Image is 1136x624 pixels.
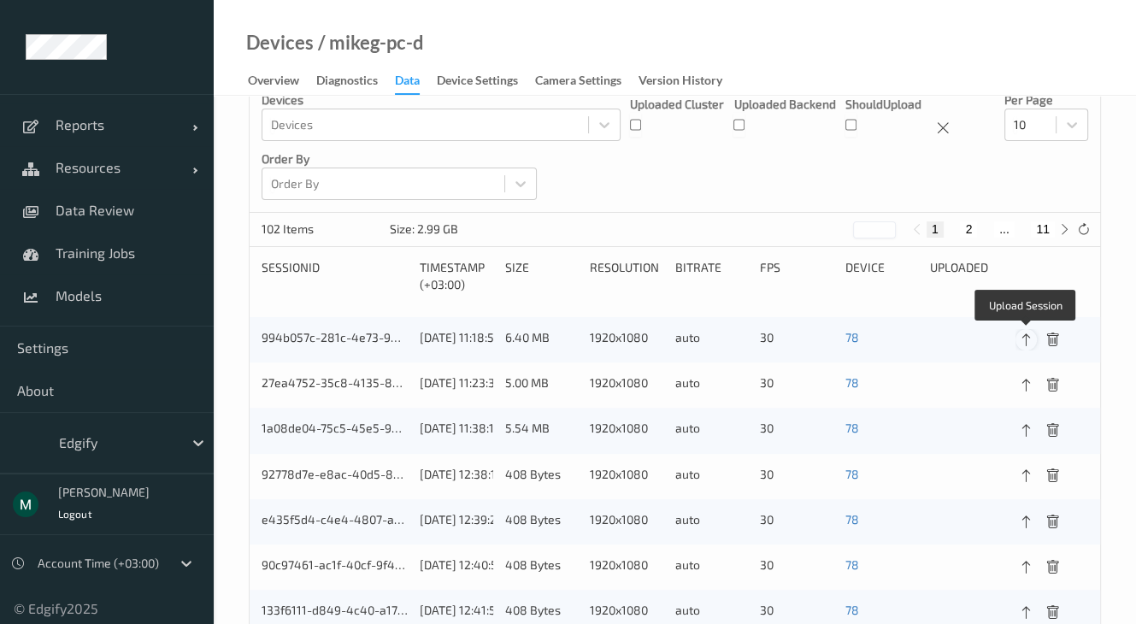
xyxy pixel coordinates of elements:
[535,69,639,93] a: Camera Settings
[845,330,859,344] a: 78
[437,72,518,93] div: Device Settings
[420,259,493,293] div: Timestamp (+03:00)
[760,259,833,293] div: fps
[262,329,408,350] div: 994b057c-281c-4e73-9ff7-cd33f3b8c509
[420,466,493,483] div: [DATE] 12:38:14
[505,259,579,293] div: size
[760,329,833,350] div: 30
[505,466,579,487] div: 408 Bytes
[395,72,420,95] div: Data
[505,329,579,350] div: 6.40 MB
[420,329,493,346] div: [DATE] 11:18:59
[535,72,621,93] div: Camera Settings
[630,96,724,113] p: Uploaded Cluster
[390,221,458,238] div: Size: 2.99 GB
[733,96,835,113] p: Uploaded Backend
[262,602,408,623] div: 133f6111-d849-4c40-a17a-8e93720bcb3c
[590,259,663,293] div: resolution
[262,259,408,293] div: sessionId
[675,329,749,350] div: auto
[845,96,921,113] p: shouldUpload
[505,602,579,623] div: 408 Bytes
[262,420,408,441] div: 1a08de04-75c5-45e5-952f-ccb135e93462
[760,602,833,623] div: 30
[395,69,437,95] a: Data
[760,511,833,533] div: 30
[760,420,833,441] div: 30
[760,466,833,487] div: 30
[262,374,408,396] div: 27ea4752-35c8-4135-87f5-34bc3b90e5be
[590,556,663,578] div: 1920x1080
[420,511,493,528] div: [DATE] 12:39:25
[262,221,390,238] p: 102 Items
[845,259,919,293] div: device
[262,466,408,487] div: 92778d7e-e8ac-40d5-839d-16325c264e07
[675,556,749,578] div: auto
[248,69,316,93] a: Overview
[590,420,663,441] div: 1920x1080
[675,259,749,293] div: bitrate
[505,420,579,441] div: 5.54 MB
[845,467,859,481] a: 78
[1004,91,1088,109] p: Per Page
[845,603,859,617] a: 78
[845,421,859,435] a: 78
[437,69,535,93] a: Device Settings
[760,374,833,396] div: 30
[760,556,833,578] div: 30
[590,374,663,396] div: 1920x1080
[420,374,493,391] div: [DATE] 11:23:39
[1031,221,1055,237] button: 11
[505,511,579,533] div: 408 Bytes
[675,602,749,623] div: auto
[590,602,663,623] div: 1920x1080
[420,602,493,619] div: [DATE] 12:41:59
[994,221,1015,237] button: ...
[675,511,749,533] div: auto
[960,221,977,237] button: 2
[845,375,859,390] a: 78
[639,72,722,93] div: Version History
[505,374,579,396] div: 5.00 MB
[845,512,859,527] a: 78
[675,466,749,487] div: auto
[590,511,663,533] div: 1920x1080
[314,34,424,51] div: / mikeg-pc-d
[420,420,493,437] div: [DATE] 11:38:19
[590,466,663,487] div: 1920x1080
[590,329,663,350] div: 1920x1080
[316,69,395,93] a: Diagnostics
[262,511,408,533] div: e435f5d4-c4e4-4807-a803-ca452cd60fa3
[420,556,493,574] div: [DATE] 12:40:53
[262,556,408,578] div: 90c97461-ac1f-40cf-9f42-34a9c31f296c
[930,259,1004,293] div: uploaded
[927,221,944,237] button: 1
[675,374,749,396] div: auto
[316,72,378,93] div: Diagnostics
[639,69,739,93] a: Version History
[675,420,749,441] div: auto
[845,557,859,572] a: 78
[248,72,299,93] div: Overview
[505,556,579,578] div: 408 Bytes
[262,91,621,109] p: Devices
[246,34,314,51] a: Devices
[262,150,537,168] p: Order By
